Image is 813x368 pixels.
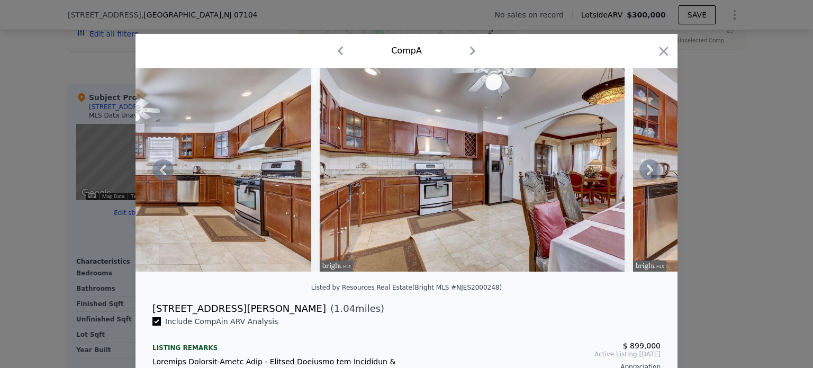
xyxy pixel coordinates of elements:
[311,284,502,291] div: Listed by Resources Real Estate (Bright MLS #NJES2000248)
[152,301,326,316] div: [STREET_ADDRESS][PERSON_NAME]
[334,303,355,314] span: 1.04
[415,350,661,358] span: Active Listing [DATE]
[6,68,312,272] img: Property Img
[623,342,661,350] span: $ 899,000
[152,335,398,352] div: Listing remarks
[326,301,384,316] span: ( miles)
[320,68,625,272] img: Property Img
[391,44,422,57] div: Comp A
[161,317,282,326] span: Include Comp A in ARV Analysis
